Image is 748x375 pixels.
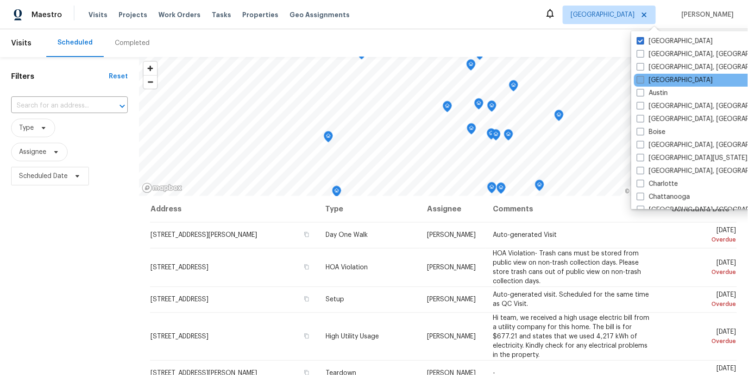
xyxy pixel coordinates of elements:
span: [PERSON_NAME] [678,10,734,19]
span: [STREET_ADDRESS] [151,296,208,303]
th: Address [150,196,318,222]
label: Chattanooga [637,192,690,202]
div: Overdue [669,267,736,277]
div: Scheduled [57,38,93,47]
button: Zoom out [144,75,157,89]
div: Completed [115,38,150,48]
span: Setup [326,296,344,303]
label: Boise [637,127,666,137]
span: Scheduled Date [19,172,68,181]
span: Projects [119,10,147,19]
span: [DATE] [669,260,736,277]
div: Map marker [487,128,496,143]
div: Overdue [669,299,736,309]
th: Comments [485,196,661,222]
span: HOA Violation [326,264,368,271]
label: Austin [637,89,668,98]
span: Day One Walk [326,232,368,238]
label: [GEOGRAPHIC_DATA] [637,37,713,46]
span: [PERSON_NAME] [427,232,476,238]
span: [PERSON_NAME] [427,333,476,340]
div: Map marker [487,182,497,197]
th: Assignee [420,196,485,222]
span: [DATE] [669,227,736,244]
div: Map marker [487,101,497,115]
a: Mapbox [625,188,651,195]
span: Auto-generated Visit [493,232,557,238]
span: [PERSON_NAME] [427,296,476,303]
div: Overdue [669,235,736,244]
span: Work Orders [158,10,201,19]
div: Map marker [497,183,506,197]
h1: Filters [11,72,109,81]
th: Scheduled Date ↑ [661,196,737,222]
span: Assignee [19,147,46,157]
span: Hi team, we received a high usage electric bill from a utility company for this home. The bill is... [493,315,649,358]
span: [DATE] [669,329,736,346]
div: Map marker [466,59,476,74]
span: Geo Assignments [289,10,350,19]
span: HOA Violation- Trash cans must be stored from public view on non-trash collection days. Please st... [493,250,641,285]
label: Charlotte [637,179,678,189]
button: Copy Address [302,295,311,303]
div: Map marker [509,80,518,95]
span: Maestro [31,10,62,19]
button: Copy Address [302,332,311,340]
span: Visits [88,10,107,19]
div: Map marker [324,131,333,146]
label: [GEOGRAPHIC_DATA] [637,76,713,85]
span: [STREET_ADDRESS][PERSON_NAME] [151,232,257,238]
span: Visits [11,33,31,53]
span: [GEOGRAPHIC_DATA] [571,10,635,19]
span: Properties [242,10,278,19]
div: Map marker [474,98,484,113]
input: Search for an address... [11,99,102,113]
div: Map marker [535,180,544,194]
div: Map marker [443,101,452,115]
button: Copy Address [302,230,311,239]
span: Zoom out [144,76,157,89]
div: Map marker [504,129,513,144]
span: [PERSON_NAME] [427,264,476,271]
div: Reset [109,72,128,81]
span: [DATE] [669,292,736,309]
th: Type [318,196,420,222]
div: Map marker [332,186,341,200]
span: Type [19,123,34,133]
span: Tasks [212,12,231,18]
div: Overdue [669,337,736,346]
div: Map marker [467,123,476,138]
button: Open [116,100,129,113]
button: Zoom in [144,62,157,75]
span: [STREET_ADDRESS] [151,264,208,271]
span: High Utility Usage [326,333,379,340]
div: Map marker [491,129,501,144]
span: Auto-generated visit. Scheduled for the same time as QC Visit. [493,292,649,307]
div: Map marker [554,110,564,124]
button: Copy Address [302,263,311,271]
span: [STREET_ADDRESS] [151,333,208,340]
a: Mapbox homepage [142,183,182,193]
